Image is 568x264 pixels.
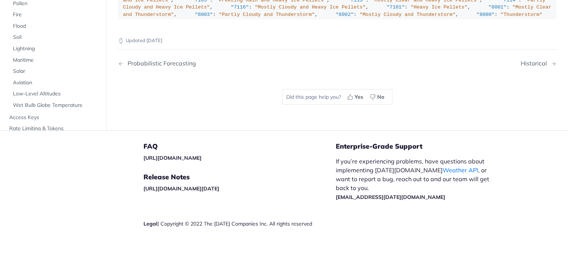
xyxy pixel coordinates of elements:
span: Yes [355,93,363,101]
a: Aviation [9,77,101,88]
span: Wet Bulb Globe Temperature [13,102,99,109]
span: "Partly Cloudy and Thunderstorm" [219,12,315,17]
a: Solar [9,66,101,77]
span: "Thunderstorm" [500,12,542,17]
span: "7101" [386,4,405,10]
a: Maritime [9,55,101,66]
a: [URL][DOMAIN_NAME] [143,155,202,161]
span: Low-Level Altitudes [13,91,99,98]
nav: Pagination Controls [118,53,557,74]
span: Solar [13,68,99,75]
p: If you’re experiencing problems, have questions about implementing [DATE][DOMAIN_NAME] , or want ... [336,157,497,201]
a: Legal [143,220,158,227]
h5: Enterprise-Grade Support [336,142,509,151]
a: Low-Level Altitudes [9,89,101,100]
a: Fire [9,9,101,20]
div: Historical [521,60,551,67]
div: | Copyright © 2022 The [DATE] Companies Inc. All rights reserved [143,220,336,227]
span: "11010" [467,19,488,24]
button: No [367,91,388,102]
span: "Mostly Clear" [405,19,446,24]
span: "Mostly Clear and Thunderstorm" [123,4,555,17]
h5: Release Notes [143,173,336,182]
a: Wet Bulb Globe Temperature [9,100,101,111]
a: Lightning [9,43,101,54]
span: "8000" [477,12,495,17]
a: Soil [9,32,101,43]
div: Probabilistic Forecasting [124,60,196,67]
span: "10000" [288,19,309,24]
span: Flood [13,23,99,30]
span: "Heavy Ice Pellets" [410,4,467,10]
span: Maritime [13,57,99,64]
span: "0" [225,19,234,24]
span: Lightning [13,45,99,53]
span: "7116" [231,4,249,10]
span: "8001" [488,4,507,10]
span: "Mostly Cloudy and Thunderstorm" [360,12,456,17]
span: "Partly Cloudy" [494,19,540,24]
span: "8002" [336,12,354,17]
span: "weatherCodeDay" [153,19,201,24]
a: [EMAIL_ADDRESS][DATE][DOMAIN_NAME] [336,194,445,200]
span: Aviation [13,79,99,87]
span: Access Keys [9,114,99,121]
span: Fire [13,11,99,18]
span: "Unknown" [240,19,267,24]
span: No [377,93,384,101]
span: "Clear, Sunny" [315,19,356,24]
span: Rate Limiting & Tokens [9,125,99,132]
span: "Mostly Cloudy and Heavy Ice Pellets" [255,4,366,10]
h5: FAQ [143,142,336,151]
span: "8003" [195,12,213,17]
a: Next Page: Historical [521,60,557,67]
span: "11000" [378,19,399,24]
a: Rate Limiting & Tokens [6,123,101,134]
a: Weather API [443,166,478,174]
a: Access Keys [6,112,101,123]
p: Updated [DATE] [118,37,557,44]
a: [URL][DOMAIN_NAME][DATE] [143,185,219,192]
span: Soil [13,34,99,41]
button: Yes [345,91,367,102]
a: Flood [9,21,101,32]
div: Did this page help you? [282,89,392,105]
a: Previous Page: Probabilistic Forecasting [118,60,306,67]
